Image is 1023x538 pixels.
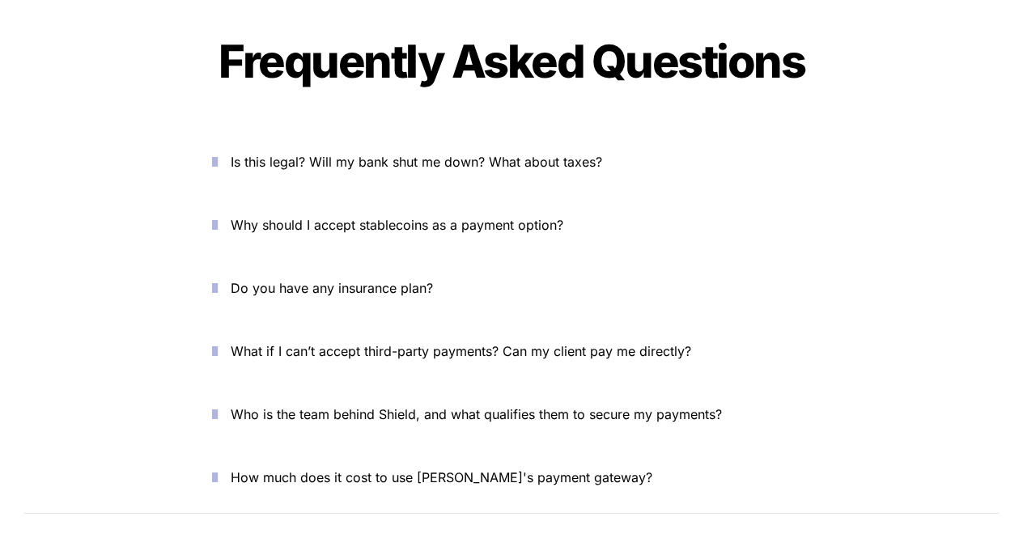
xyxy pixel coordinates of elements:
span: Who is the team behind Shield, and what qualifies them to secure my payments? [231,406,722,422]
button: What if I can’t accept third-party payments? Can my client pay me directly? [188,326,835,376]
span: Frequently Asked Questions [219,34,804,89]
button: Is this legal? Will my bank shut me down? What about taxes? [188,137,835,187]
span: What if I can’t accept third-party payments? Can my client pay me directly? [231,343,691,359]
button: How much does it cost to use [PERSON_NAME]'s payment gateway? [188,452,835,502]
span: Is this legal? Will my bank shut me down? What about taxes? [231,154,602,170]
span: Do you have any insurance plan? [231,280,433,296]
span: How much does it cost to use [PERSON_NAME]'s payment gateway? [231,469,652,485]
span: Why should I accept stablecoins as a payment option? [231,217,563,233]
button: Do you have any insurance plan? [188,263,835,313]
button: Why should I accept stablecoins as a payment option? [188,200,835,250]
button: Who is the team behind Shield, and what qualifies them to secure my payments? [188,389,835,439]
